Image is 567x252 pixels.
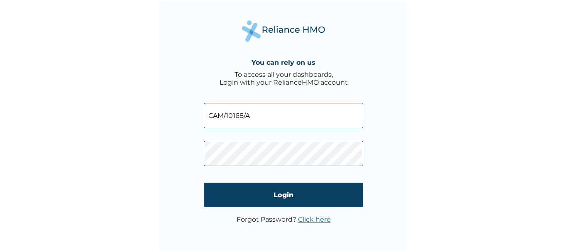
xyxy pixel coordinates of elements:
h4: You can rely on us [252,59,315,66]
input: Login [204,183,363,207]
p: Forgot Password? [237,215,331,223]
input: Email address or HMO ID [204,103,363,128]
div: To access all your dashboards, Login with your RelianceHMO account [220,71,348,86]
img: Reliance Health's Logo [242,20,325,42]
a: Click here [298,215,331,223]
